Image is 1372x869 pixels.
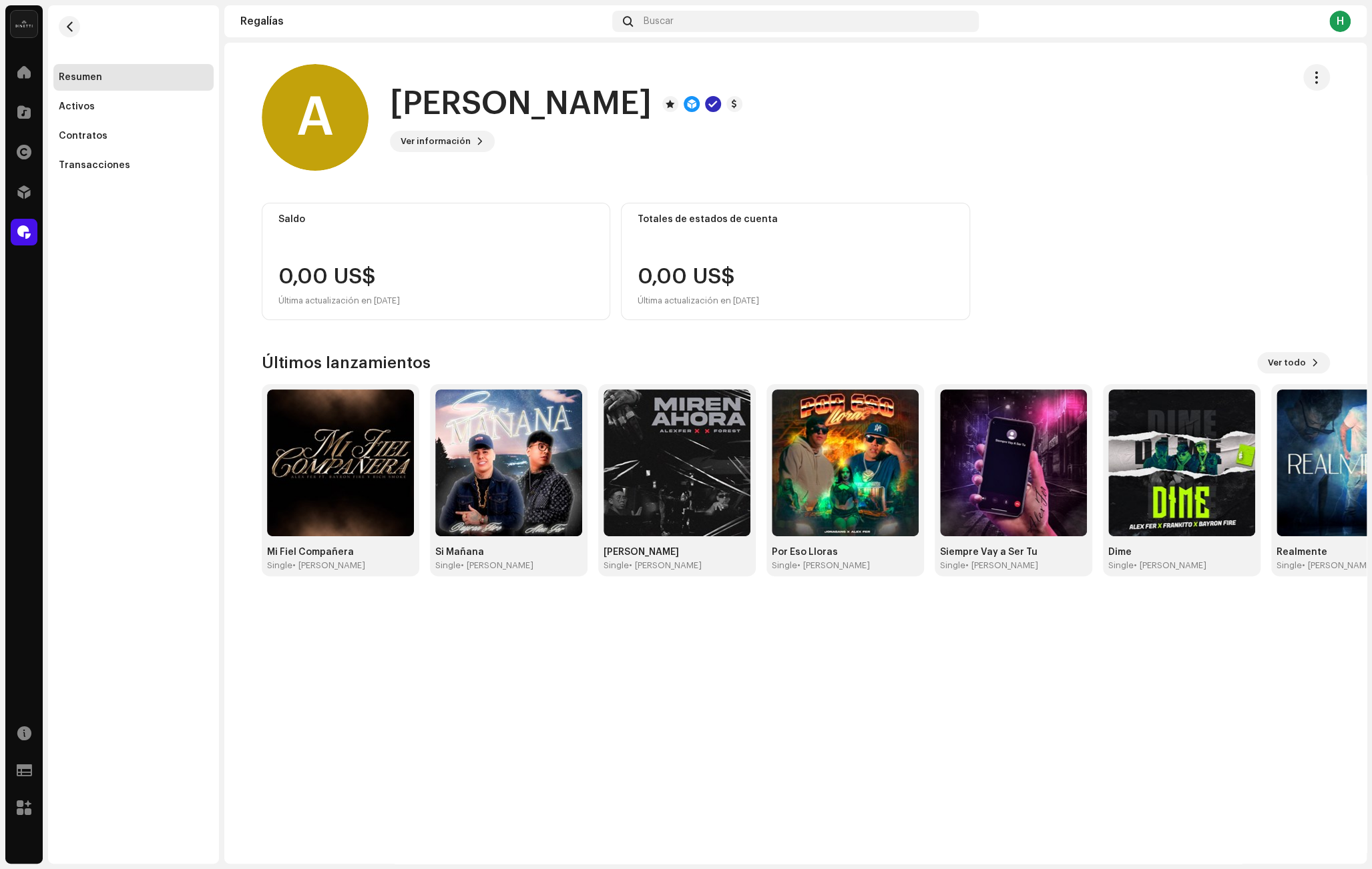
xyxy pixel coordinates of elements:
img: a97225bb-6510-452f-a7d2-d2c284e5ba04 [267,389,414,536]
re-m-nav-item: Activos [53,93,214,120]
div: • [PERSON_NAME] [797,560,870,571]
div: Saldo [278,214,594,225]
span: Buscar [644,16,674,27]
div: Regalías [240,16,607,27]
div: Siempre Vay a Ser Tu [940,547,1087,558]
div: • [PERSON_NAME] [629,560,702,571]
div: Single [940,560,965,571]
h3: Últimos lanzamientos [262,352,431,373]
div: Si Mañana [435,547,582,558]
div: [PERSON_NAME] [604,547,750,558]
div: Activos [59,101,95,112]
div: • [PERSON_NAME] [965,560,1038,571]
button: Ver información [390,131,495,152]
div: Mi Fiel Compañera [267,547,414,558]
re-m-nav-item: Resumen [53,64,214,91]
img: 02a7c2d3-3c89-4098-b12f-2ff2945c95ee [11,11,37,37]
div: H [1329,11,1351,32]
div: • [PERSON_NAME] [461,560,533,571]
div: Totales de estados de cuenta [638,214,953,225]
re-o-card-value: Totales de estados de cuenta [621,203,970,320]
re-m-nav-item: Transacciones [53,152,214,179]
div: Single [772,560,797,571]
div: • [PERSON_NAME] [292,560,365,571]
div: Single [435,560,461,571]
re-o-card-value: Saldo [262,203,611,320]
h1: [PERSON_NAME] [390,83,652,125]
img: 920ec17c-28ed-4ebe-838f-585f2561f7c4 [1108,389,1255,536]
div: Dime [1108,547,1255,558]
span: Ver todo [1268,349,1306,376]
img: c047ed56-aa27-4ec1-b6a4-d330e06eaa2b [772,389,919,536]
re-m-nav-item: Contratos [53,123,214,149]
div: Transacciones [59,160,130,171]
img: 892820e3-369f-4964-bc60-af100a1b90ad [435,389,582,536]
div: Resumen [59,72,102,83]
div: Single [604,560,629,571]
div: Última actualización en [DATE] [278,293,400,309]
span: Ver información [401,128,471,155]
img: 0590ac2a-3b8c-4bf8-b13b-c09a58c7433a [604,389,750,536]
div: Por Eso Lloras [772,547,919,558]
div: Single [1277,560,1302,571]
img: df0e9806-47ed-4d73-af9d-4a8875264849 [940,389,1087,536]
div: Single [267,560,292,571]
div: Última actualización en [DATE] [638,293,759,309]
div: Contratos [59,131,107,141]
div: • [PERSON_NAME] [1134,560,1206,571]
div: A [262,64,369,171]
button: Ver todo [1257,352,1330,373]
div: Single [1108,560,1134,571]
